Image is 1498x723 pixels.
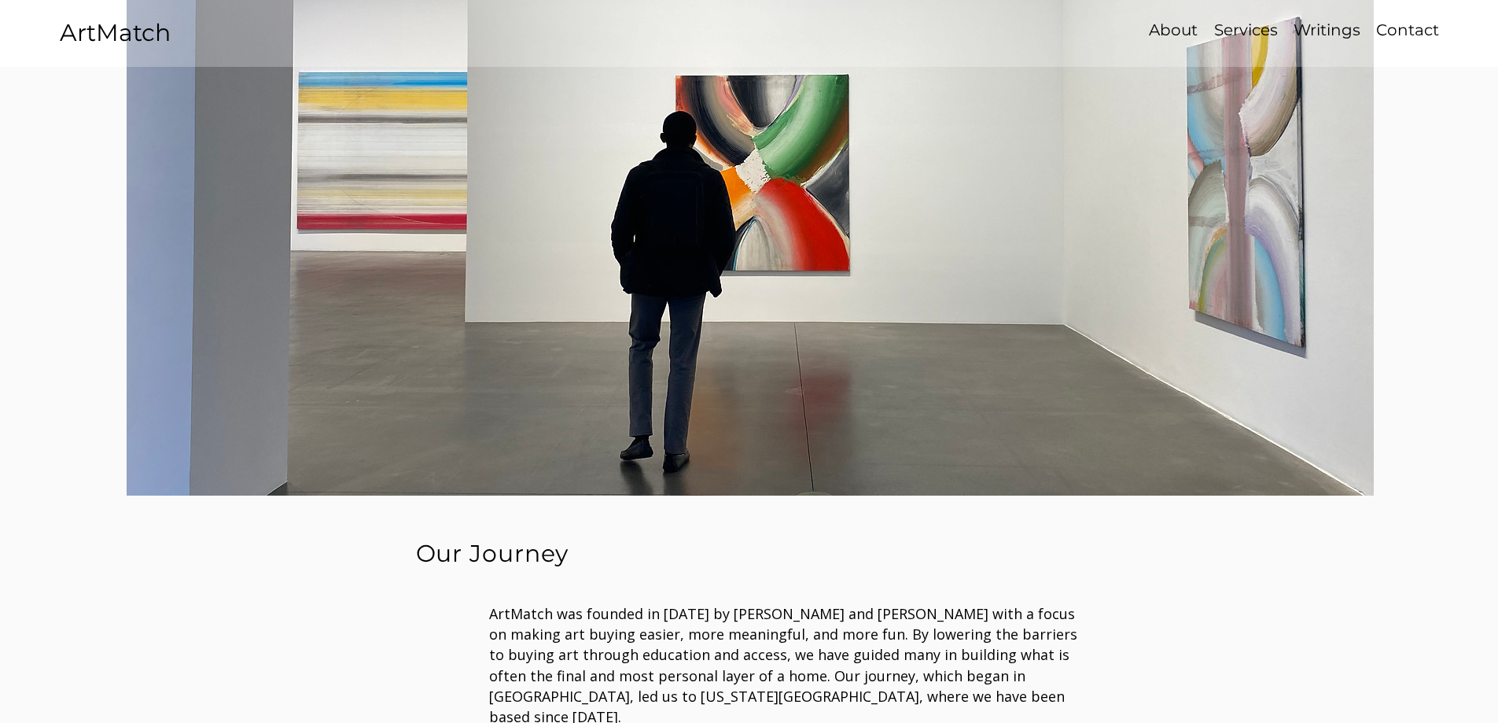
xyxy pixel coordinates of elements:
a: Contact [1368,19,1446,42]
nav: Site [1089,19,1446,42]
a: Services [1205,19,1286,42]
span: Our Journey [416,539,569,568]
p: Services [1206,19,1286,42]
p: Contact [1368,19,1447,42]
a: Writings [1286,19,1368,42]
a: ArtMatch [60,18,171,47]
a: About [1141,19,1205,42]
